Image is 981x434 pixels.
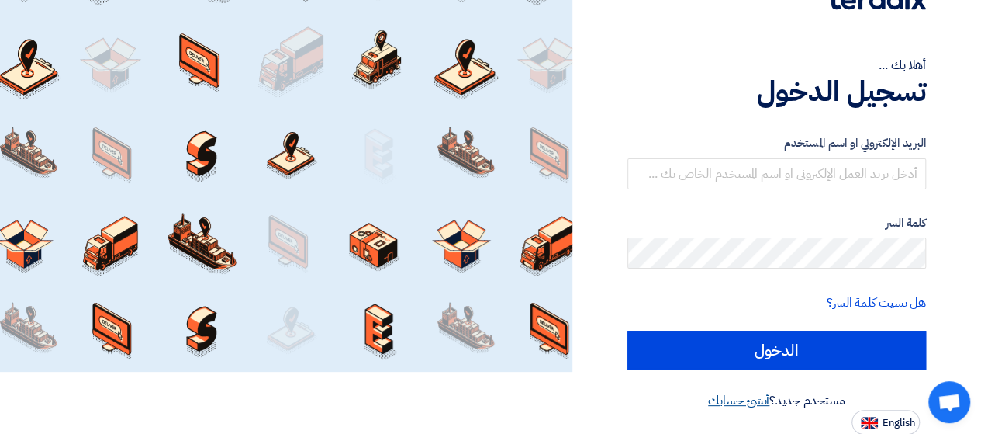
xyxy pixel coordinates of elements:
div: مستخدم جديد؟ [627,391,926,410]
div: أهلا بك ... [627,56,926,75]
a: هل نسيت كلمة السر؟ [827,293,926,312]
a: أنشئ حسابك [708,391,769,410]
span: English [883,418,915,429]
a: دردشة مفتوحة [928,381,970,423]
input: أدخل بريد العمل الإلكتروني او اسم المستخدم الخاص بك ... [627,158,926,189]
input: الدخول [627,331,926,370]
h1: تسجيل الدخول [627,75,926,109]
label: كلمة السر [627,214,926,232]
label: البريد الإلكتروني او اسم المستخدم [627,134,926,152]
img: en-US.png [861,417,878,429]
